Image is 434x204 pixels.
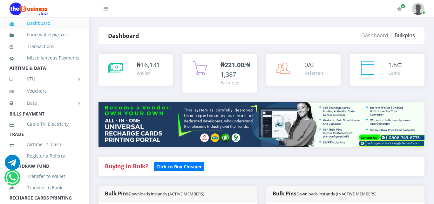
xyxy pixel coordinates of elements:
a: Register a Referral [10,149,79,163]
div: Referrals [304,70,324,76]
span: 0/0 [304,60,314,69]
strong: Bulk Pins [273,190,376,197]
a: Dashboard [10,16,79,31]
b: Click to Buy Cheaper [156,164,202,170]
b: 16,130.55 [53,32,68,37]
i: Renew/Upgrade Subscription [397,6,402,11]
img: User [412,3,424,15]
a: Data [10,95,79,111]
a: Dashboard [361,32,388,39]
a: Chat for support [5,159,20,170]
span: Renew/Upgrade Subscription [401,4,405,9]
img: Logo [10,3,48,15]
b: ₦221.00 [220,60,244,69]
a: VTU [10,71,79,87]
img: multitenant_rcp.png [98,102,424,147]
strong: Bulk Pins [105,190,204,197]
div: ⊆ [388,60,402,70]
a: Chat for support [6,175,19,185]
a: Cable TV, Electricity [10,117,79,131]
a: 0/0 Referrals [266,54,341,86]
a: ₦221.00/₦1,387 Earnings [182,54,257,93]
a: Click to Buy Cheaper [154,162,204,170]
small: Downloads instantly (ACTIVE MEMBERS) [129,191,204,197]
span: /₦1,387 [220,60,250,79]
div: Coins [388,70,402,76]
small: Downloads instantly (INACTIVE MEMBERS) [296,191,376,197]
div: Wallet [137,70,160,76]
strong: Buying in Bulk? [105,162,148,170]
a: Miscellaneous Payments [10,51,79,65]
span: 16,131 [141,60,160,69]
a: Airtime -2- Cash [10,137,79,152]
a: Transfer to Bank [10,180,79,195]
a: Transfer to Wallet [10,169,79,184]
a: ₦16,131 Wallet [98,54,173,86]
a: Vouchers [10,84,79,98]
a: Fund wallet[16,130.55] [10,27,79,42]
span: 1.5 [388,60,397,69]
div: Earnings [220,79,250,86]
li: Bulkpins [388,32,415,39]
small: [ ] [52,32,70,37]
a: Transactions [10,39,79,54]
div: ₦ [137,60,160,70]
strong: Dashboard [108,32,139,39]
